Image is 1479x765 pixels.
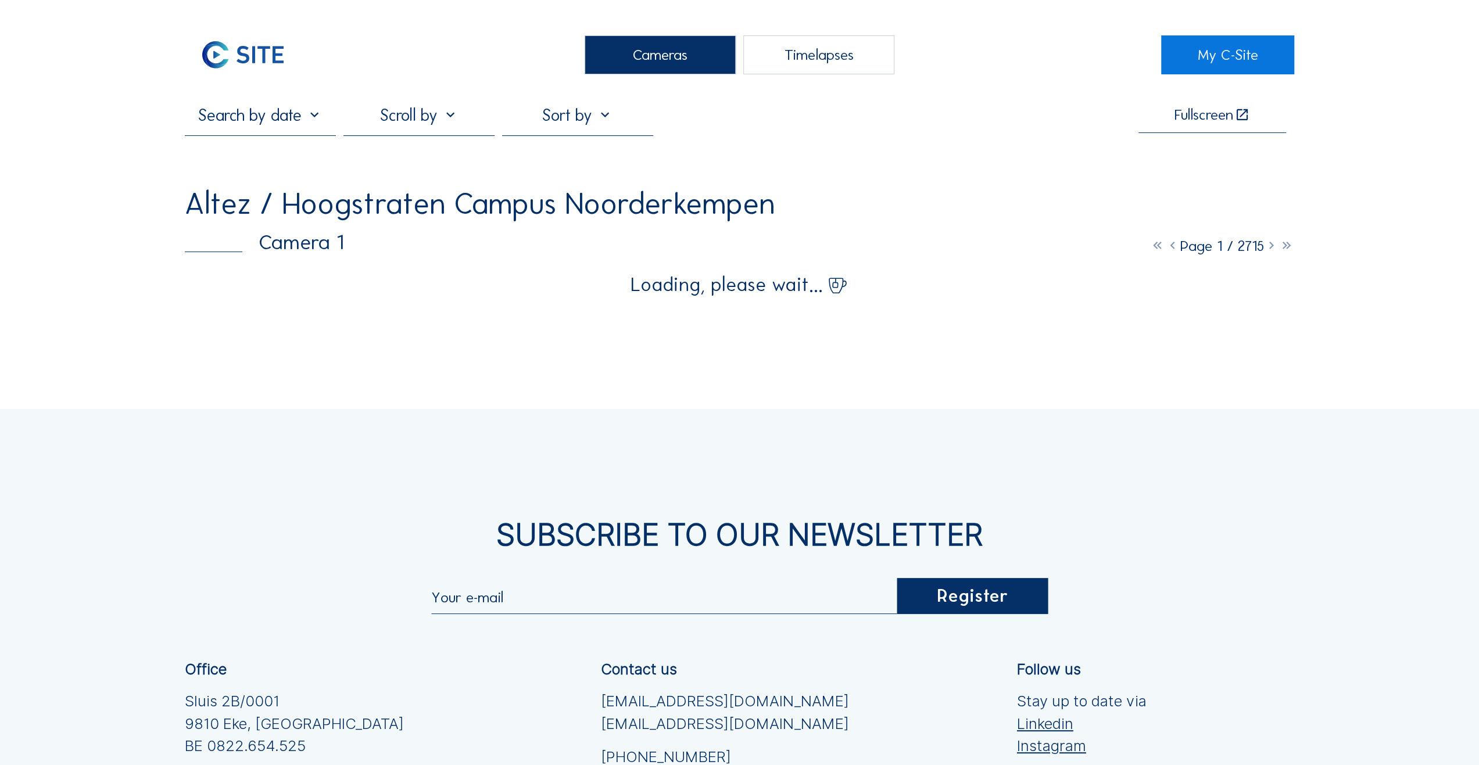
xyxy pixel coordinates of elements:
div: Timelapses [743,35,894,74]
div: Sluis 2B/0001 9810 Eke, [GEOGRAPHIC_DATA] BE 0822.654.525 [185,690,404,757]
a: Linkedin [1017,713,1147,735]
a: My C-Site [1161,35,1294,74]
a: [EMAIL_ADDRESS][DOMAIN_NAME] [601,713,849,735]
span: Loading, please wait... [631,275,823,294]
a: [EMAIL_ADDRESS][DOMAIN_NAME] [601,690,849,713]
div: Register [897,578,1048,614]
div: Cameras [585,35,736,74]
img: C-SITE Logo [185,35,301,74]
div: Fullscreen [1174,107,1233,123]
div: Subscribe to our newsletter [185,520,1294,549]
input: Search by date 󰅀 [185,105,336,125]
div: Altez / Hoogstraten Campus Noorderkempen [185,189,775,218]
div: Stay up to date via [1017,690,1147,757]
span: Page 1 / 2715 [1180,237,1264,255]
a: C-SITE Logo [185,35,318,74]
div: Follow us [1017,662,1081,677]
div: Contact us [601,662,677,677]
a: Instagram [1017,735,1147,757]
input: Your e-mail [431,588,897,606]
div: Office [185,662,227,677]
div: Camera 1 [185,232,344,253]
